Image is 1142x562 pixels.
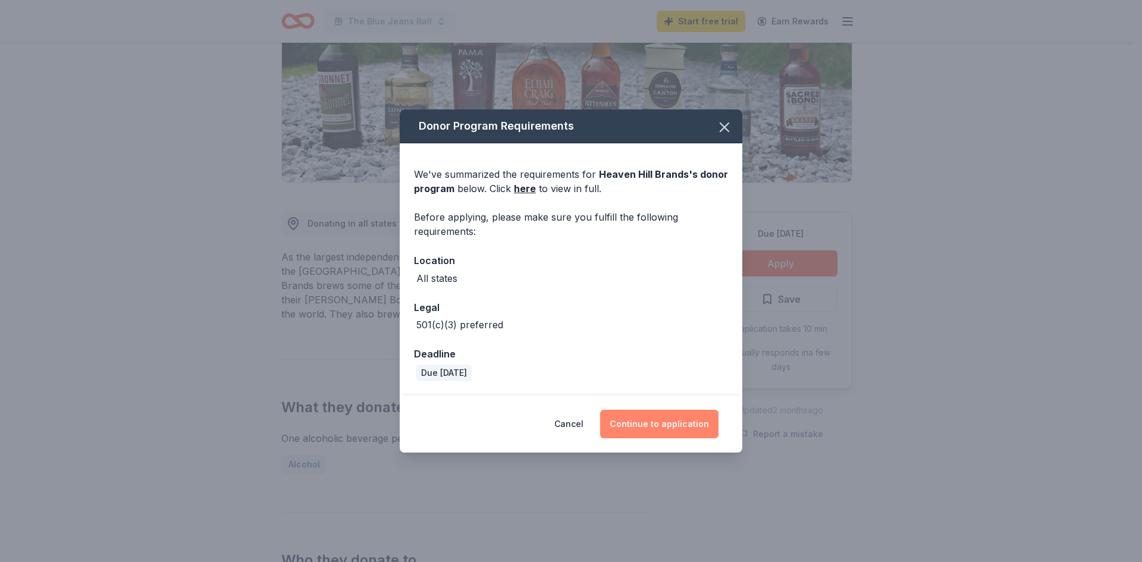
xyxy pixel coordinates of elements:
[414,300,728,315] div: Legal
[514,181,536,196] a: here
[416,271,457,285] div: All states
[414,346,728,362] div: Deadline
[414,167,728,196] div: We've summarized the requirements for below. Click to view in full.
[400,109,742,143] div: Donor Program Requirements
[414,210,728,238] div: Before applying, please make sure you fulfill the following requirements:
[554,410,583,438] button: Cancel
[416,365,472,381] div: Due [DATE]
[600,410,719,438] button: Continue to application
[416,318,503,332] div: 501(c)(3) preferred
[414,253,728,268] div: Location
